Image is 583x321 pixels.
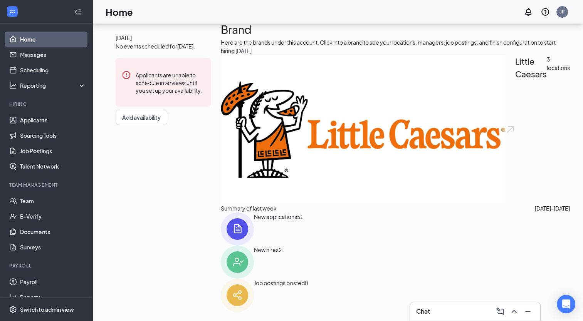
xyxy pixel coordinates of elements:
[20,289,86,305] a: Reports
[254,279,305,312] div: Job postings posted
[254,212,297,246] div: New applications
[116,33,211,42] span: [DATE]
[515,55,547,204] h2: Little Caesars
[221,279,254,312] img: icon
[9,305,17,313] svg: Settings
[523,307,533,316] svg: Minimize
[20,159,86,174] a: Talent Network
[20,224,86,239] a: Documents
[20,239,86,255] a: Surveys
[20,305,74,313] div: Switch to admin view
[20,143,86,159] a: Job Postings
[74,8,82,15] svg: Collapse
[9,101,84,107] div: Hiring
[221,212,254,246] img: icon
[116,110,167,125] button: Add availability
[221,21,570,38] h1: Brand
[20,274,86,289] a: Payroll
[20,32,86,47] a: Home
[116,42,195,50] span: No events scheduled for [DATE] .
[509,307,519,316] svg: ChevronUp
[20,128,86,143] a: Sourcing Tools
[547,55,570,204] span: 3 locations
[136,70,205,94] div: Applicants are unable to schedule interviews until you set up your availability.
[20,112,86,128] a: Applicants
[535,204,570,212] span: [DATE] - [DATE]
[122,70,131,80] svg: Error
[20,193,86,209] a: Team
[8,8,16,15] svg: WorkstreamLogo
[496,307,505,316] svg: ComposeMessage
[305,279,308,312] span: 0
[221,204,277,212] span: Summary of last week
[221,55,505,204] img: Little Caesars
[494,305,506,318] button: ComposeMessage
[297,212,303,246] span: 51
[9,262,84,269] div: Payroll
[20,82,86,89] div: Reporting
[557,295,575,313] div: Open Intercom Messenger
[9,82,17,89] svg: Analysis
[416,307,430,316] h3: Chat
[221,246,254,279] img: icon
[279,246,282,279] span: 2
[20,209,86,224] a: E-Verify
[254,246,279,279] div: New hires
[524,7,533,17] svg: Notifications
[541,7,550,17] svg: QuestionInfo
[560,8,565,15] div: JF
[221,38,570,55] div: Here are the brands under this account. Click into a brand to see your locations, managers, job p...
[505,55,515,204] img: open.6027fd2a22e1237b5b06.svg
[522,305,534,318] button: Minimize
[20,62,86,78] a: Scheduling
[508,305,520,318] button: ChevronUp
[9,182,84,188] div: Team Management
[106,5,133,18] h1: Home
[20,47,86,62] a: Messages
